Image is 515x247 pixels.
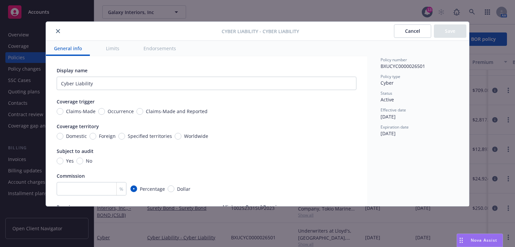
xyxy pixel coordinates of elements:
input: Yes [57,158,63,164]
input: Claims-Made [57,108,63,115]
span: Coverage territory [57,123,99,130]
input: Foreign [90,133,96,140]
input: Occurrence [98,108,105,115]
div: Drag to move [457,234,465,247]
span: Nova Assist [471,237,497,243]
input: Claims-Made and Reported [136,108,143,115]
input: Domestic [57,133,63,140]
span: Worldwide [184,133,208,140]
span: Foreign [99,133,116,140]
span: No [86,157,92,164]
input: Specified territories [118,133,125,140]
span: Percentage [140,185,165,192]
span: Domestic [66,133,87,140]
span: Status [381,90,392,96]
span: Claims-Made [66,108,96,115]
span: Expiration date [381,124,409,130]
span: Yes [66,157,74,164]
span: Policy type [381,74,400,79]
span: Cyber [381,80,394,86]
span: Occurrence [108,108,134,115]
input: Percentage [130,185,137,192]
span: Commission [57,173,85,179]
span: Display name [57,67,88,74]
span: Active [381,96,394,103]
span: Claims-Made and Reported [146,108,208,115]
button: Endorsements [135,41,184,56]
span: [DATE] [381,130,396,137]
span: Effective date [381,107,406,113]
span: Dollar [177,185,190,192]
button: General info [46,41,90,56]
span: % [119,185,123,192]
span: Minimum Earned Premium [223,204,284,210]
input: Dollar [168,185,174,192]
span: Subject to audit [57,148,94,154]
span: Coverage trigger [57,98,95,105]
input: Worldwide [175,133,181,140]
span: BXUCYC0000026501 [381,63,425,69]
button: Limits [98,41,127,56]
span: Premium [57,204,77,210]
input: No [76,158,83,164]
span: Specified territories [128,133,172,140]
span: [DATE] [381,113,396,120]
button: Cancel [394,24,431,38]
button: Nova Assist [457,234,503,247]
button: close [54,27,62,35]
span: Policy number [381,57,407,63]
span: Cyber Liability - Cyber Liability [222,28,299,35]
